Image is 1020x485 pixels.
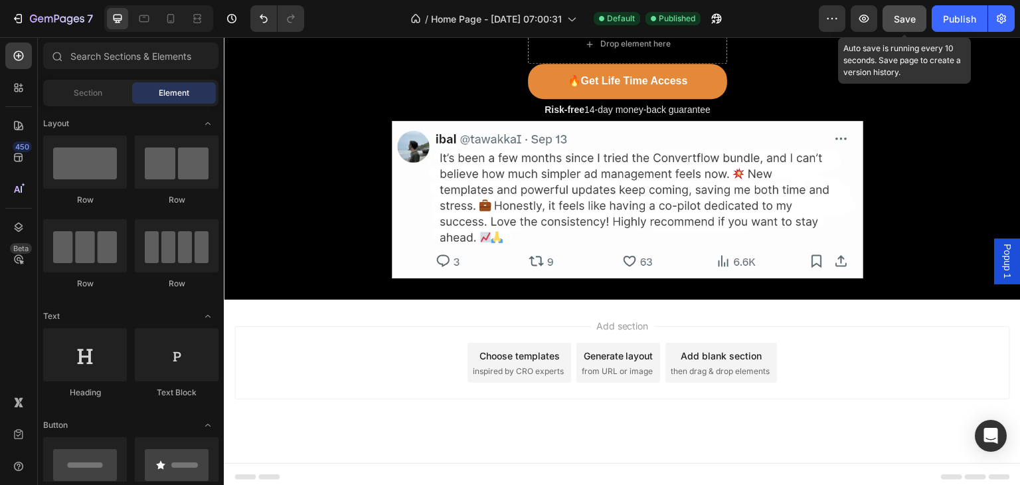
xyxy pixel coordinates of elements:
[607,13,635,25] span: Default
[358,328,429,340] span: from URL or image
[321,67,361,78] strong: Risk-free
[304,27,503,62] button: <strong>🔥Get Life Time Access</strong>
[10,243,32,254] div: Beta
[659,13,695,25] span: Published
[457,312,538,326] div: Add blank section
[135,194,218,206] div: Row
[159,87,189,99] span: Element
[249,328,340,340] span: inspired by CRO experts
[425,12,428,26] span: /
[43,43,218,69] input: Search Sections & Elements
[13,142,32,152] div: 450
[250,5,304,32] div: Undo/Redo
[321,67,487,78] span: 14-day money-back guarantee
[43,194,127,206] div: Row
[197,415,218,436] span: Toggle open
[5,5,99,32] button: 7
[43,118,69,130] span: Layout
[367,282,430,296] span: Add section
[360,312,430,326] div: Generate layout
[943,12,976,26] div: Publish
[43,278,127,290] div: Row
[431,12,562,26] span: Home Page - [DATE] 07:00:31
[197,306,218,327] span: Toggle open
[224,37,1020,485] iframe: Design area
[43,387,127,399] div: Heading
[777,207,790,241] span: Popup 1
[168,84,639,241] img: gempages_583424106007888497-22622fe8-7e27-4a46-b066-c6bf40766792.png
[256,312,336,326] div: Choose templates
[975,420,1007,452] div: Open Intercom Messenger
[344,35,464,54] strong: 🔥Get Life Time Access
[197,113,218,134] span: Toggle open
[135,387,218,399] div: Text Block
[377,1,447,12] div: Drop element here
[447,328,546,340] span: then drag & drop elements
[43,310,60,322] span: Text
[74,87,102,99] span: Section
[43,419,68,431] span: Button
[894,13,916,25] span: Save
[87,11,93,27] p: 7
[135,278,218,290] div: Row
[932,5,987,32] button: Publish
[883,5,926,32] button: Save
